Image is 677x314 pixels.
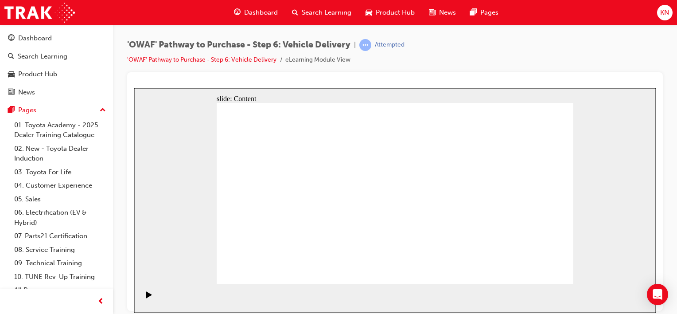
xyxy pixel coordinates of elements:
span: learningRecordVerb_ATTEMPT-icon [359,39,371,51]
a: 'OWAF' Pathway to Purchase - Step 6: Vehicle Delivery [127,56,276,63]
a: news-iconNews [422,4,463,22]
span: pages-icon [8,106,15,114]
button: DashboardSearch LearningProduct HubNews [4,28,109,102]
span: search-icon [292,7,298,18]
span: Pages [480,8,498,18]
a: search-iconSearch Learning [285,4,358,22]
span: news-icon [8,89,15,97]
span: Dashboard [244,8,278,18]
div: Search Learning [18,51,67,62]
span: | [354,40,356,50]
button: Pages [4,102,109,118]
button: KN [657,5,673,20]
a: 07. Parts21 Certification [11,229,109,243]
span: car-icon [8,71,15,78]
a: Search Learning [4,48,109,65]
span: up-icon [100,105,106,116]
a: car-iconProduct Hub [358,4,422,22]
a: 05. Sales [11,192,109,206]
div: Pages [18,105,36,115]
a: 01. Toyota Academy - 2025 Dealer Training Catalogue [11,118,109,142]
img: Trak [4,3,75,23]
a: 06. Electrification (EV & Hybrid) [11,206,109,229]
div: Open Intercom Messenger [647,284,668,305]
a: 02. New - Toyota Dealer Induction [11,142,109,165]
span: prev-icon [97,296,104,307]
span: pages-icon [470,7,477,18]
span: Product Hub [376,8,415,18]
span: guage-icon [8,35,15,43]
span: 'OWAF' Pathway to Purchase - Step 6: Vehicle Delivery [127,40,350,50]
a: All Pages [11,283,109,297]
a: 10. TUNE Rev-Up Training [11,270,109,284]
div: Dashboard [18,33,52,43]
span: Search Learning [302,8,351,18]
a: Product Hub [4,66,109,82]
li: eLearning Module View [285,55,350,65]
span: car-icon [366,7,372,18]
div: playback controls [4,196,19,224]
div: News [18,87,35,98]
a: News [4,84,109,101]
a: Dashboard [4,30,109,47]
button: Play (Ctrl+Alt+P) [4,203,19,218]
a: 08. Service Training [11,243,109,257]
a: guage-iconDashboard [227,4,285,22]
span: guage-icon [234,7,241,18]
span: search-icon [8,53,14,61]
span: KN [660,8,669,18]
a: 04. Customer Experience [11,179,109,192]
div: Attempted [375,41,405,49]
span: News [439,8,456,18]
a: 09. Technical Training [11,256,109,270]
a: 03. Toyota For Life [11,165,109,179]
a: pages-iconPages [463,4,506,22]
span: news-icon [429,7,436,18]
div: Product Hub [18,69,57,79]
